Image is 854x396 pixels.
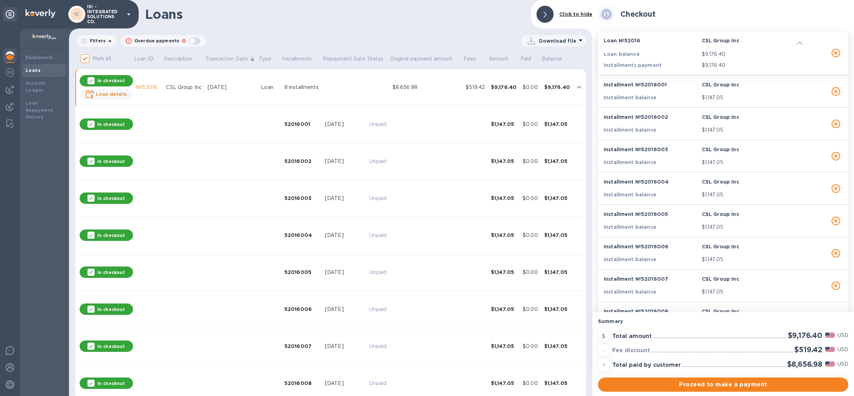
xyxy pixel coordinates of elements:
[825,361,835,366] img: USD
[491,380,517,387] div: $1,147.05
[604,223,699,231] p: Installment balance
[604,94,699,101] p: Installment balance
[369,158,386,165] p: Unpaid
[284,306,319,313] div: 52016006
[325,306,364,313] div: [DATE]
[208,84,255,91] div: [DATE]
[612,347,650,354] h3: Fee discount
[702,146,797,153] p: CSL Group Inc
[325,195,364,202] div: [DATE]
[825,347,835,352] img: USD
[325,269,364,276] div: [DATE]
[464,55,486,63] span: Fees
[97,269,125,275] p: In checkout
[825,333,835,338] img: USD
[284,84,319,91] div: 8 installments
[325,158,364,165] div: [DATE]
[325,121,364,128] div: [DATE]
[26,80,46,93] b: Account Ledger
[604,126,699,133] p: Installment balance
[145,7,525,22] h1: Loans
[97,232,125,238] p: In checkout
[603,347,605,354] p: -
[794,345,822,354] h2: $519.42
[284,195,319,202] div: 52016003
[26,9,55,18] img: Logo
[702,243,797,250] p: CSL Group Inc
[523,269,539,276] div: $0.00
[702,159,797,166] p: $1,147.05
[604,62,699,69] p: Installments payment
[604,275,699,283] p: Installment № 52016007
[80,89,133,100] button: Loan details
[491,84,517,91] div: $9,176.40
[544,195,570,202] div: $1,147.05
[491,158,517,165] div: $1,147.05
[390,55,461,63] span: Original payment amount
[136,84,160,91] div: №52016
[491,121,517,128] div: $1,147.05
[612,362,681,369] h3: Total paid by customer
[523,232,539,239] div: $0.00
[604,51,699,58] p: Loan balance
[523,84,539,91] div: $0.00
[702,288,797,296] p: $1,147.05
[604,256,699,263] p: Installment balance
[604,380,843,389] span: Proceed to make a payment
[523,158,539,165] div: $0.00
[702,113,797,121] p: CSL Group Inc
[539,37,576,44] p: Download file
[367,55,383,63] p: Status
[393,84,460,91] div: $8,656.98
[604,81,699,88] p: Installment № 52016001
[323,55,366,63] p: Repayment Date
[284,380,319,387] div: 52016008
[604,113,699,121] p: Installment № 52016002
[604,308,699,315] p: Installment № 52016008
[97,306,125,312] p: In checkout
[598,359,609,370] div: =
[544,232,570,239] div: $1,147.05
[544,269,570,276] div: $1,147.05
[166,84,202,91] div: CSL Group Inc
[491,195,517,202] div: $1,147.05
[369,343,386,350] p: Unpaid
[464,55,476,63] p: Fees
[523,380,539,387] div: $0.00
[544,121,570,128] div: $1,147.05
[702,81,797,88] p: CSL Group Inc
[282,55,321,63] span: Installments
[491,232,517,239] div: $1,147.05
[284,269,319,276] div: 52016005
[604,178,699,185] p: Installment № 52016004
[369,232,386,239] p: Unpaid
[325,232,364,239] div: [DATE]
[259,55,272,63] p: Type
[206,55,248,63] p: Transaction Date
[612,333,652,340] h3: Total amount
[598,31,848,75] div: Loan №52016CSL Group IncLoan balance$9,176.40Installments payment$9,176.40
[466,84,485,91] div: $519.42
[491,306,517,313] div: $1,147.05
[97,343,125,349] p: In checkout
[521,55,541,63] span: Paid
[134,55,153,63] p: Loan ID
[702,211,797,218] p: CSL Group Inc
[702,51,797,58] p: $9,176.40
[702,178,797,185] p: CSL Group Inc
[164,55,192,63] p: Description
[3,7,17,21] div: Unpin categories
[523,343,539,350] div: $0.00
[369,269,386,276] p: Unpaid
[92,55,111,62] p: Mark all
[604,159,699,166] p: Installment balance
[544,306,570,313] div: $1,147.05
[26,68,41,73] b: Loans
[282,55,312,63] p: Installments
[369,195,386,202] p: Unpaid
[26,100,53,120] b: Loan Repayment History
[284,343,319,350] div: 52016007
[489,55,509,63] p: Amount
[542,55,571,63] span: Balance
